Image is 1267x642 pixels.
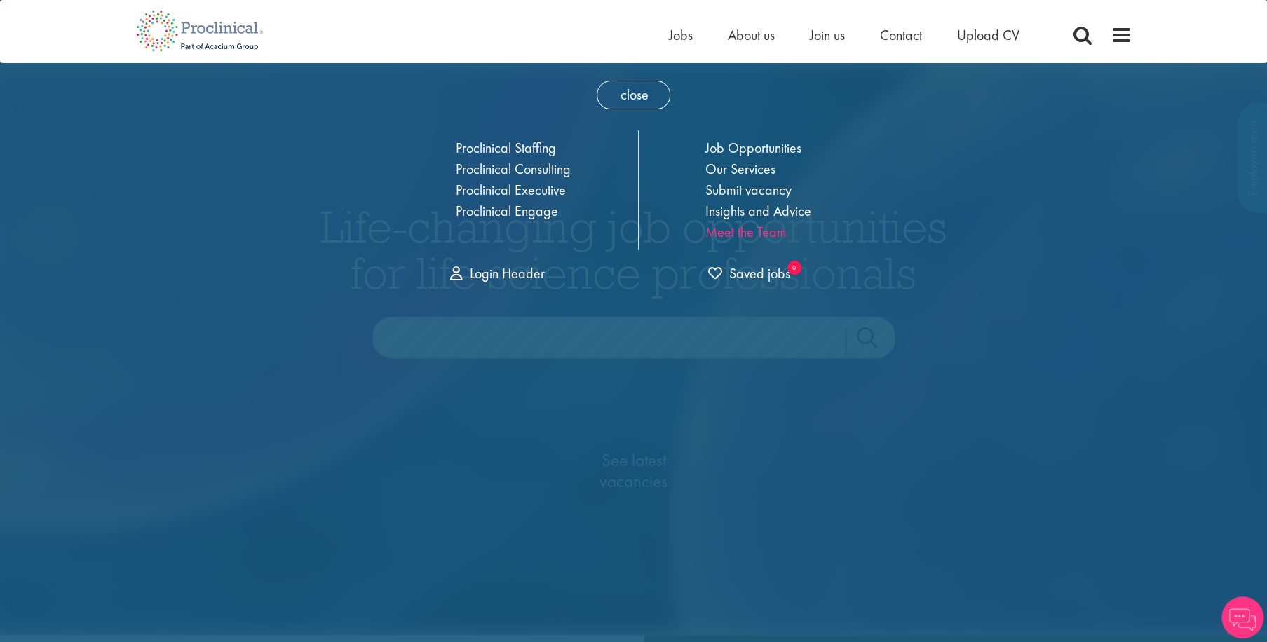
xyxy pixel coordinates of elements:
sub: 0 [787,261,801,275]
a: Meet the Team [705,223,787,241]
a: Login Header [450,264,545,282]
a: Our Services [705,160,775,178]
a: Jobs [669,26,693,44]
a: About us [728,26,775,44]
a: Proclinical Staffing [456,139,556,157]
a: Proclinical Executive [456,181,566,199]
a: Submit vacancy [705,181,792,199]
span: Saved jobs [708,264,790,282]
a: Insights and Advice [705,202,811,220]
a: Job Opportunities [705,139,801,157]
a: Upload CV [957,26,1019,44]
a: Proclinical Engage [456,202,558,220]
img: Chatbot [1221,596,1263,638]
a: Contact [880,26,922,44]
span: close [597,81,670,109]
a: Proclinical Consulting [456,160,571,178]
a: trigger for shortlist [708,264,790,284]
a: Join us [810,26,845,44]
